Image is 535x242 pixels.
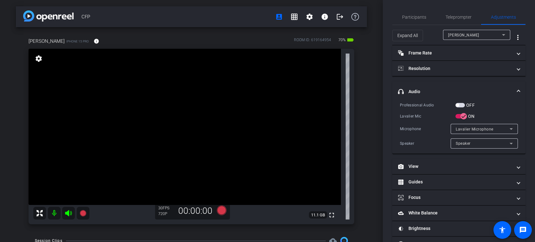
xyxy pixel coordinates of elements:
div: 00:00:00 [174,206,217,216]
div: 720P [158,211,174,216]
span: [PERSON_NAME] [448,33,479,37]
mat-icon: fullscreen [328,211,336,219]
mat-expansion-panel-header: White Balance [392,206,525,221]
mat-icon: info [94,38,99,44]
img: app-logo [23,10,74,22]
mat-panel-title: Audio [398,88,512,95]
mat-icon: account_box [275,13,283,21]
span: 70% [337,35,347,45]
mat-panel-title: Frame Rate [398,50,512,56]
mat-expansion-panel-header: Guides [392,175,525,190]
div: Professional Audio [400,102,455,108]
mat-panel-title: White Balance [398,210,512,216]
span: FPS [163,206,169,210]
span: Expand All [397,29,418,41]
div: 30 [158,206,174,211]
mat-expansion-panel-header: Audio [392,81,525,102]
label: OFF [465,102,475,108]
mat-expansion-panel-header: Focus [392,190,525,205]
span: CFP [82,10,271,23]
mat-expansion-panel-header: Frame Rate [392,45,525,60]
span: Lavalier Microphone [456,127,493,131]
mat-icon: battery_std [347,36,354,44]
label: ON [467,113,475,119]
mat-panel-title: Resolution [398,65,512,72]
span: iPhone 15 Pro [66,39,89,44]
mat-panel-title: Guides [398,179,512,185]
mat-panel-title: Brightness [398,225,512,232]
mat-panel-title: Focus [398,194,512,201]
mat-icon: info [321,13,329,21]
mat-panel-title: View [398,163,512,170]
div: Audio [392,102,525,154]
div: Lavalier Mic [400,113,455,119]
mat-icon: settings [306,13,313,21]
button: Expand All [392,30,423,41]
button: More Options for Adjustments Panel [510,30,525,45]
span: Participants [402,15,426,19]
span: Adjustments [491,15,516,19]
mat-expansion-panel-header: View [392,159,525,174]
mat-expansion-panel-header: Resolution [392,61,525,76]
mat-icon: more_vert [514,34,522,41]
mat-icon: logout [336,13,344,21]
mat-icon: settings [34,55,43,62]
span: Teleprompter [446,15,472,19]
span: 11.1 GB [309,211,327,219]
div: ROOM ID: 619164954 [294,37,331,46]
div: Microphone [400,126,451,132]
span: [PERSON_NAME] [29,38,65,45]
mat-icon: message [519,226,527,234]
mat-icon: grid_on [290,13,298,21]
mat-expansion-panel-header: Brightness [392,221,525,236]
mat-icon: accessibility [499,226,506,234]
div: Speaker [400,140,451,147]
span: Speaker [456,141,471,146]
